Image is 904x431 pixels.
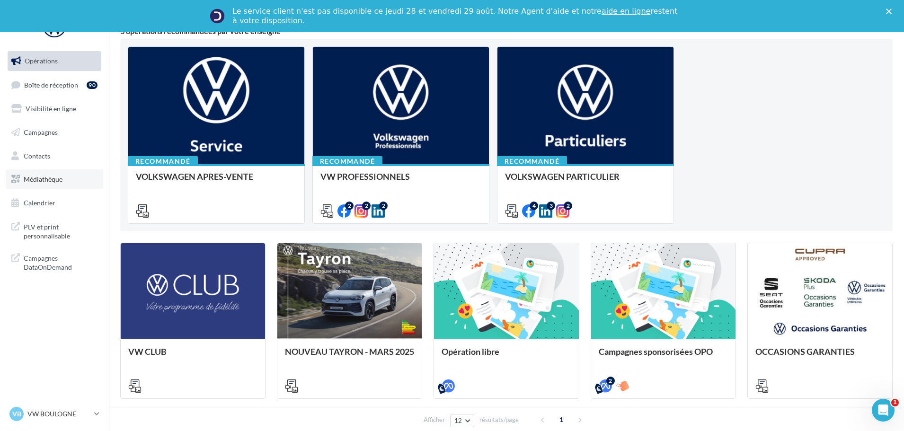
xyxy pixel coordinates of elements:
div: 2 [362,202,371,210]
a: Contacts [6,146,103,166]
img: Profile image for Service-Client [210,9,225,24]
span: VOLKSWAGEN PARTICULIER [505,171,620,182]
span: résultats/page [479,415,519,424]
span: NOUVEAU TAYRON - MARS 2025 [285,346,414,357]
a: aide en ligne [602,7,650,16]
a: Campagnes [6,123,103,142]
a: Boîte de réception90 [6,75,103,95]
a: Visibilité en ligne [6,99,103,119]
a: Campagnes DataOnDemand [6,248,103,276]
div: 3 [547,202,555,210]
span: Opérations [25,57,58,65]
span: 1 [554,412,569,427]
div: Recommandé [497,156,567,167]
div: 90 [87,81,97,89]
a: Médiathèque [6,169,103,189]
span: PLV et print personnalisable [24,220,97,241]
div: 4 [530,202,538,210]
div: Recommandé [128,156,198,167]
span: VB [12,409,21,419]
span: OCCASIONS GARANTIES [755,346,855,357]
span: Afficher [424,415,445,424]
span: Contacts [24,151,50,159]
span: Boîte de réception [24,80,78,88]
a: VB VW BOULOGNE [8,405,101,423]
span: Campagnes DataOnDemand [24,252,97,272]
span: 1 [891,399,899,406]
div: 2 [345,202,354,210]
span: Campagnes [24,128,58,136]
button: 12 [450,414,474,427]
a: PLV et print personnalisable [6,217,103,245]
span: VOLKSWAGEN APRES-VENTE [136,171,253,182]
a: Calendrier [6,193,103,213]
span: 12 [454,417,462,424]
span: Médiathèque [24,175,62,183]
a: Opérations [6,51,103,71]
div: Recommandé [312,156,382,167]
div: 2 [564,202,572,210]
div: Fermer [886,9,895,14]
div: Le service client n'est pas disponible ce jeudi 28 et vendredi 29 août. Notre Agent d'aide et not... [232,7,679,26]
p: VW BOULOGNE [27,409,90,419]
div: 3 opérations recommandées par votre enseigne [120,27,893,35]
span: VW PROFESSIONNELS [320,171,410,182]
span: Calendrier [24,199,55,207]
span: Campagnes sponsorisées OPO [599,346,713,357]
span: Opération libre [442,346,499,357]
span: Visibilité en ligne [26,105,76,113]
div: 2 [606,377,615,385]
div: 2 [379,202,388,210]
span: VW CLUB [128,346,167,357]
iframe: Intercom live chat [872,399,895,422]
